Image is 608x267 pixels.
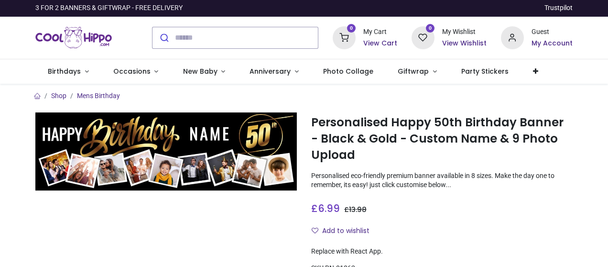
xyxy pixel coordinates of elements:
[35,112,297,191] img: Personalised Happy 50th Birthday Banner - Black & Gold - Custom Name & 9 Photo Upload
[171,59,238,84] a: New Baby
[311,171,573,190] p: Personalised eco-friendly premium banner available in 8 sizes. Make the day one to remember, its ...
[344,205,367,214] span: £
[442,39,487,48] a: View Wishlist
[398,67,429,76] span: Giftwrap
[311,247,573,256] div: Replace with React App.
[461,67,509,76] span: Party Stickers
[35,59,101,84] a: Birthdays
[363,39,397,48] a: View Cart
[349,205,367,214] span: 13.98
[48,67,81,76] span: Birthdays
[35,3,183,13] div: 3 FOR 2 BANNERS & GIFTWRAP - FREE DELIVERY
[363,27,397,37] div: My Cart
[311,114,573,164] h1: Personalised Happy 50th Birthday Banner - Black & Gold - Custom Name & 9 Photo Upload
[347,24,356,33] sup: 0
[35,24,112,51] img: Cool Hippo
[386,59,449,84] a: Giftwrap
[77,92,120,100] a: Mens Birthday
[426,24,435,33] sup: 0
[35,24,112,51] a: Logo of Cool Hippo
[183,67,217,76] span: New Baby
[532,39,573,48] a: My Account
[323,67,373,76] span: Photo Collage
[312,227,318,234] i: Add to wishlist
[101,59,171,84] a: Occasions
[113,67,151,76] span: Occasions
[311,201,340,215] span: £
[532,27,573,37] div: Guest
[152,27,175,48] button: Submit
[311,223,378,239] button: Add to wishlistAdd to wishlist
[51,92,66,100] a: Shop
[238,59,311,84] a: Anniversary
[318,201,340,215] span: 6.99
[333,33,356,41] a: 0
[442,27,487,37] div: My Wishlist
[544,3,573,13] a: Trustpilot
[412,33,434,41] a: 0
[250,67,291,76] span: Anniversary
